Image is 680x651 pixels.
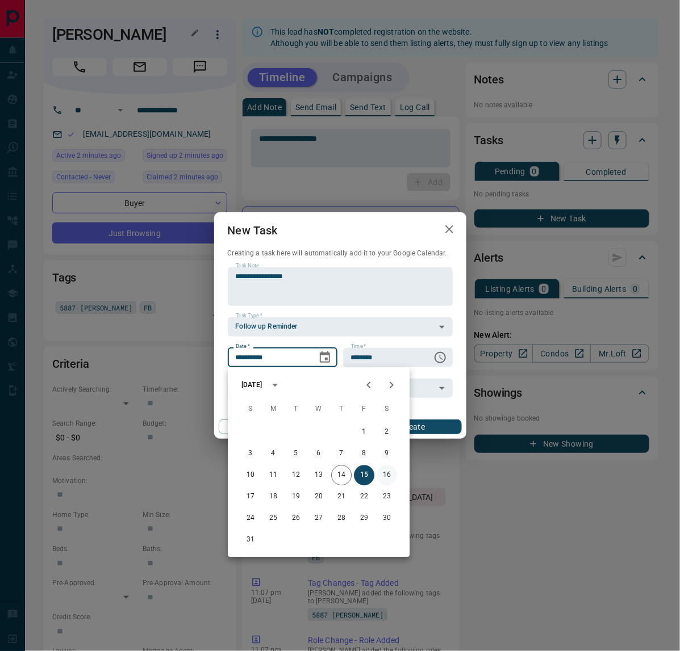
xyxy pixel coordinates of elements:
button: 3 [240,444,261,464]
button: 29 [354,509,374,529]
span: Tuesday [286,398,306,421]
span: Thursday [331,398,352,421]
button: 7 [331,444,352,464]
button: 30 [377,509,397,529]
span: Saturday [377,398,397,421]
label: Task Type [236,312,262,320]
button: 17 [240,487,261,507]
span: Monday [263,398,283,421]
button: 2 [377,422,397,443]
button: 23 [377,487,397,507]
p: Creating a task here will automatically add it to your Google Calendar. [228,249,453,258]
button: 20 [308,487,329,507]
button: 18 [263,487,283,507]
button: Next month [380,374,403,397]
button: 19 [286,487,306,507]
button: 6 [308,444,329,464]
button: Create [364,419,461,434]
label: Date [236,343,250,350]
button: 21 [331,487,352,507]
label: Task Note [236,262,259,270]
div: Follow up Reminder [228,317,453,337]
button: 27 [308,509,329,529]
button: 15 [354,465,374,486]
div: [DATE] [241,380,262,390]
button: calendar view is open, switch to year view [265,376,285,395]
button: 14 [331,465,352,486]
button: 1 [354,422,374,443]
span: Sunday [240,398,261,421]
button: 9 [377,444,397,464]
button: Cancel [219,419,316,434]
button: 31 [240,530,261,551]
label: Time [351,343,366,350]
button: 5 [286,444,306,464]
button: 28 [331,509,352,529]
button: 10 [240,465,261,486]
button: 26 [286,509,306,529]
h2: New Task [214,212,291,249]
button: 16 [377,465,397,486]
button: 12 [286,465,306,486]
button: 4 [263,444,283,464]
button: Choose date, selected date is Aug 15, 2025 [314,346,336,369]
button: Previous month [357,374,380,397]
button: 8 [354,444,374,464]
button: 11 [263,465,283,486]
button: 13 [308,465,329,486]
button: 22 [354,487,374,507]
button: 25 [263,509,283,529]
button: Choose time, selected time is 6:00 AM [429,346,452,369]
span: Friday [354,398,374,421]
span: Wednesday [308,398,329,421]
button: 24 [240,509,261,529]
